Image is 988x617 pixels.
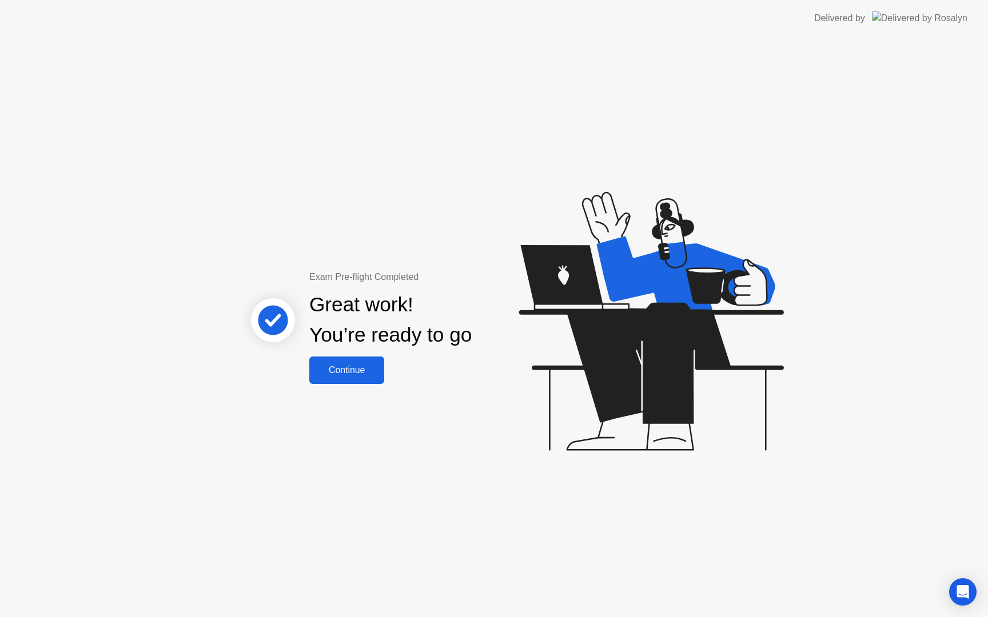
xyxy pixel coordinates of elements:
[309,356,384,384] button: Continue
[949,578,977,606] div: Open Intercom Messenger
[872,11,967,25] img: Delivered by Rosalyn
[814,11,865,25] div: Delivered by
[309,290,472,350] div: Great work! You’re ready to go
[313,365,381,375] div: Continue
[309,270,545,284] div: Exam Pre-flight Completed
